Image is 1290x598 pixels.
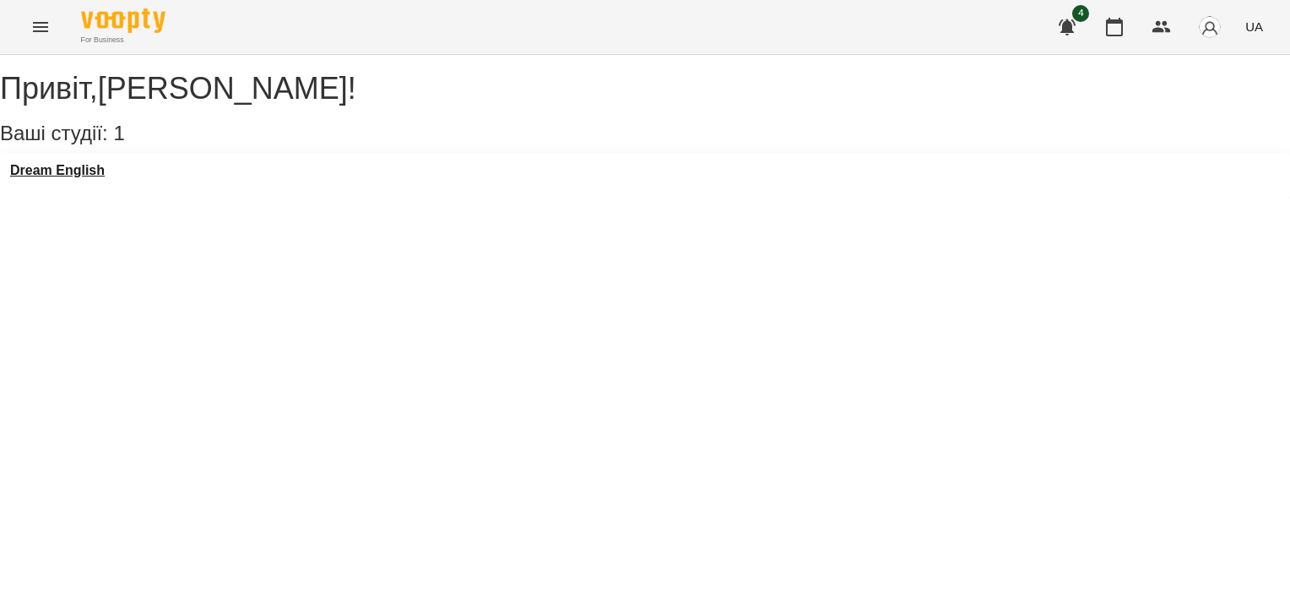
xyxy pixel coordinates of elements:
span: For Business [81,35,165,46]
button: UA [1239,11,1270,42]
img: avatar_s.png [1198,15,1222,39]
span: 1 [113,122,124,144]
a: Dream English [10,163,105,178]
span: UA [1245,18,1263,35]
button: Menu [20,7,61,47]
span: 4 [1072,5,1089,22]
img: Voopty Logo [81,8,165,33]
